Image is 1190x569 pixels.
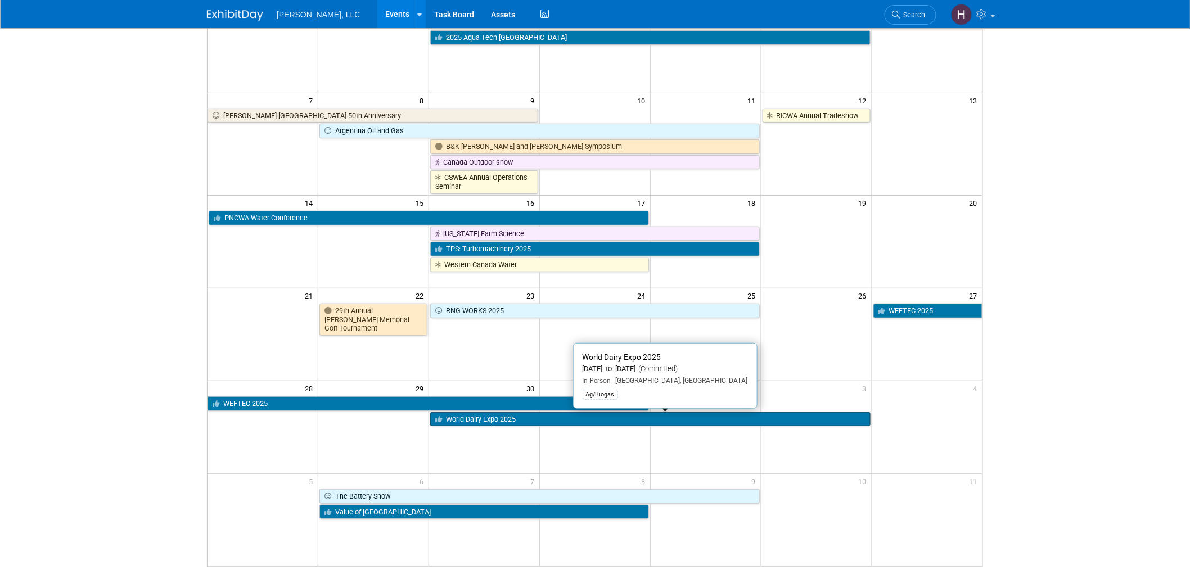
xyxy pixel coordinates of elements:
[583,353,661,362] span: World Dairy Expo 2025
[862,381,872,395] span: 3
[640,474,650,488] span: 8
[747,288,761,302] span: 25
[611,377,748,385] span: [GEOGRAPHIC_DATA], [GEOGRAPHIC_DATA]
[414,288,429,302] span: 22
[968,196,982,210] span: 20
[583,364,748,374] div: [DATE] to [DATE]
[208,109,538,123] a: [PERSON_NAME] [GEOGRAPHIC_DATA] 50th Anniversary
[430,139,760,154] a: B&K [PERSON_NAME] and [PERSON_NAME] Symposium
[525,196,539,210] span: 16
[583,377,611,385] span: In-Person
[529,93,539,107] span: 9
[751,474,761,488] span: 9
[763,109,871,123] a: RICWA Annual Tradeshow
[968,288,982,302] span: 27
[304,196,318,210] span: 14
[430,170,538,193] a: CSWEA Annual Operations Seminar
[319,124,759,138] a: Argentina Oil and Gas
[277,10,360,19] span: [PERSON_NAME], LLC
[873,304,982,318] a: WEFTEC 2025
[418,93,429,107] span: 8
[583,390,618,400] div: Ag/Biogas
[319,304,427,336] a: 29th Annual [PERSON_NAME] Memorial Golf Tournament
[304,288,318,302] span: 21
[636,93,650,107] span: 10
[747,93,761,107] span: 11
[319,489,759,504] a: The Battery Show
[968,93,982,107] span: 13
[525,288,539,302] span: 23
[430,412,870,427] a: World Dairy Expo 2025
[430,30,870,45] a: 2025 Aqua Tech [GEOGRAPHIC_DATA]
[968,474,982,488] span: 11
[636,288,650,302] span: 24
[858,93,872,107] span: 12
[207,10,263,21] img: ExhibitDay
[308,93,318,107] span: 7
[430,258,649,272] a: Western Canada Water
[747,196,761,210] span: 18
[208,396,649,411] a: WEFTEC 2025
[529,474,539,488] span: 7
[418,474,429,488] span: 6
[430,155,760,170] a: Canada Outdoor show
[304,381,318,395] span: 28
[885,5,936,25] a: Search
[951,4,972,25] img: Hannah Mulholland
[636,364,678,373] span: (Committed)
[414,381,429,395] span: 29
[319,505,649,520] a: Value of [GEOGRAPHIC_DATA]
[308,474,318,488] span: 5
[900,11,926,19] span: Search
[209,211,649,225] a: PNCWA Water Conference
[858,196,872,210] span: 19
[414,196,429,210] span: 15
[636,196,650,210] span: 17
[525,381,539,395] span: 30
[430,242,760,256] a: TPS: Turbomachinery 2025
[858,474,872,488] span: 10
[430,304,760,318] a: RNG WORKS 2025
[430,227,760,241] a: [US_STATE] Farm Science
[858,288,872,302] span: 26
[972,381,982,395] span: 4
